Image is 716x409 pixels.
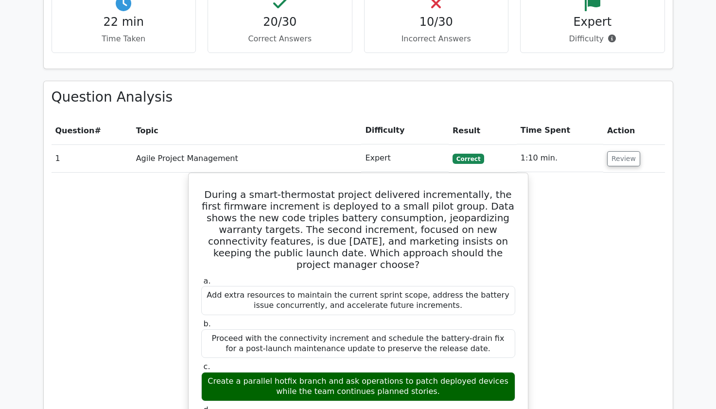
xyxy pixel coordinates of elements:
[60,33,188,45] p: Time Taken
[449,117,517,144] th: Result
[201,329,515,358] div: Proceed with the connectivity increment and schedule the battery-drain fix for a post-launch main...
[372,15,501,29] h4: 10/30
[200,189,516,270] h5: During a smart-thermostat project delivered incrementally, the first firmware increment is deploy...
[204,276,211,285] span: a.
[55,126,95,135] span: Question
[201,286,515,315] div: Add extra resources to maintain the current sprint scope, address the battery issue concurrently,...
[52,117,132,144] th: #
[204,362,210,371] span: c.
[603,117,665,144] th: Action
[361,144,449,172] td: Expert
[528,15,657,29] h4: Expert
[60,15,188,29] h4: 22 min
[201,372,515,401] div: Create a parallel hotfix branch and ask operations to patch deployed devices while the team conti...
[453,154,484,163] span: Correct
[607,151,640,166] button: Review
[216,33,344,45] p: Correct Answers
[372,33,501,45] p: Incorrect Answers
[132,144,362,172] td: Agile Project Management
[517,144,603,172] td: 1:10 min.
[517,117,603,144] th: Time Spent
[528,33,657,45] p: Difficulty
[52,144,132,172] td: 1
[204,319,211,328] span: b.
[216,15,344,29] h4: 20/30
[132,117,362,144] th: Topic
[361,117,449,144] th: Difficulty
[52,89,665,106] h3: Question Analysis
